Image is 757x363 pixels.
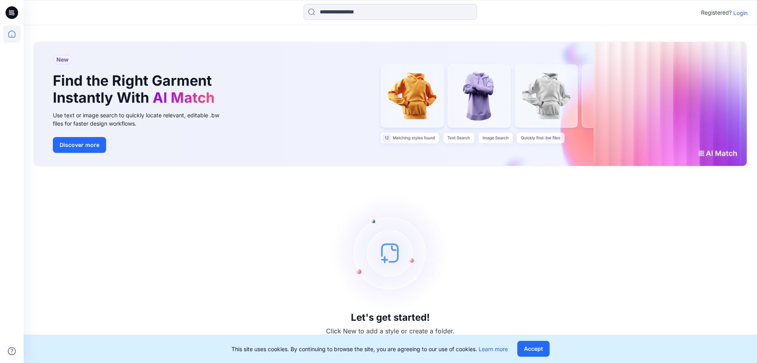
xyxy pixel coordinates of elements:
p: Registered? [701,8,732,17]
img: empty-state-image.svg [331,194,449,312]
div: Use text or image search to quickly locate relevant, editable .bw files for faster design workflows. [53,111,230,128]
p: This site uses cookies. By continuing to browse the site, you are agreeing to our use of cookies. [231,345,508,353]
span: AI Match [153,89,214,106]
h1: Find the Right Garment Instantly With [53,72,218,106]
h3: Let's get started! [351,312,430,323]
span: New [56,55,69,64]
a: Learn more [479,346,508,352]
button: Accept [517,341,550,357]
p: Click New to add a style or create a folder. [326,326,455,336]
p: Login [733,9,748,17]
button: Discover more [53,137,106,153]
